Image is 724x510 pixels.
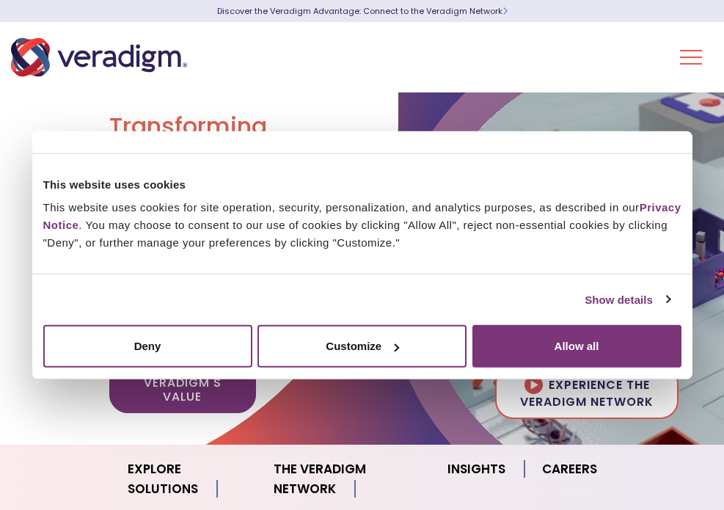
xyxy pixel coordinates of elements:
[502,5,508,17] span: Learn More
[217,5,508,17] a: Discover the Veradigm Advantage: Connect to the Veradigm NetworkLearn More
[109,112,307,197] h1: Transforming Health, Insightfully®
[524,451,615,488] a: Careers
[430,451,524,488] a: Insights
[11,33,187,81] img: Veradigm logo
[43,199,681,252] div: This website uses cookies for site operation, security, personalization, and analytics purposes, ...
[43,201,681,231] a: Privacy Notice
[43,175,681,193] div: This website uses cookies
[585,291,670,308] a: Show details
[109,351,256,414] a: Discover Veradigm's Value
[110,451,256,508] a: Explore Solutions
[472,325,681,368] button: Allow all
[256,451,430,508] a: The Veradigm Network
[257,325,467,368] button: Customize
[680,38,702,76] button: Toggle Navigation Menu
[43,325,252,368] button: Deny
